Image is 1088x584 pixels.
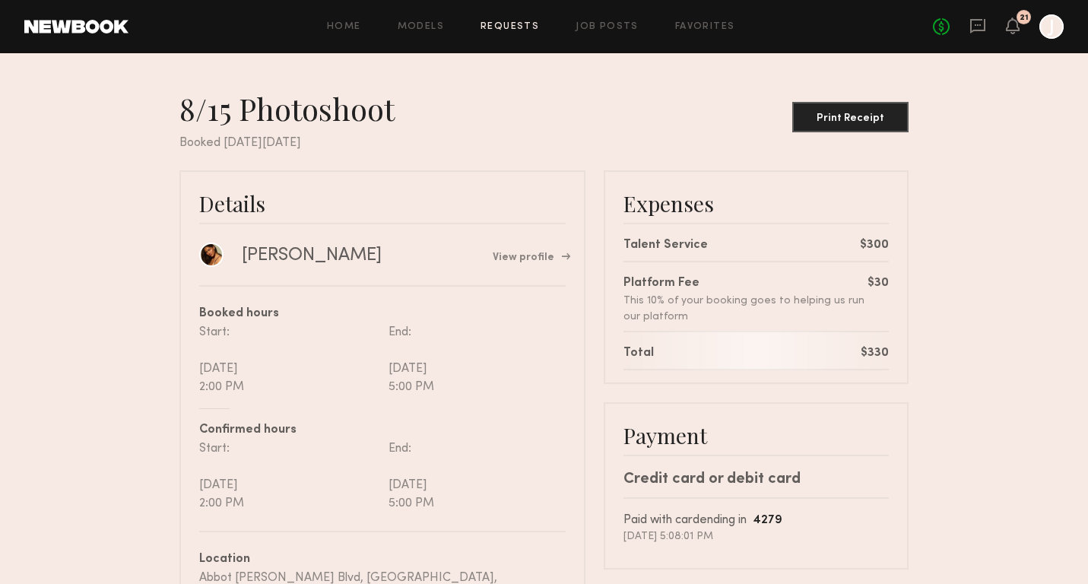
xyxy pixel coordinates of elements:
[623,422,889,449] div: Payment
[623,275,868,293] div: Platform Fee
[623,511,889,530] div: Paid with card ending in
[576,22,639,32] a: Job Posts
[860,236,889,255] div: $300
[398,22,444,32] a: Models
[199,190,566,217] div: Details
[1039,14,1064,39] a: J
[199,551,566,569] div: Location
[868,275,889,293] div: $30
[623,293,868,325] div: This 10% of your booking goes to helping us run our platform
[179,90,407,128] div: 8/15 Photoshoot
[623,236,708,255] div: Talent Service
[861,344,889,363] div: $330
[179,134,909,152] div: Booked [DATE][DATE]
[199,305,566,323] div: Booked hours
[199,421,566,440] div: Confirmed hours
[623,468,889,491] div: Credit card or debit card
[382,323,566,396] div: End: [DATE] 5:00 PM
[623,344,654,363] div: Total
[382,440,566,513] div: End: [DATE] 5:00 PM
[753,515,782,526] b: 4279
[493,252,566,263] a: View profile
[199,440,382,513] div: Start: [DATE] 2:00 PM
[481,22,539,32] a: Requests
[675,22,735,32] a: Favorites
[798,113,902,124] div: Print Receipt
[623,190,889,217] div: Expenses
[623,530,889,544] div: [DATE] 5:08:01 PM
[1020,14,1029,22] div: 21
[199,323,382,396] div: Start: [DATE] 2:00 PM
[327,22,361,32] a: Home
[792,102,909,132] button: Print Receipt
[242,244,382,267] div: [PERSON_NAME]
